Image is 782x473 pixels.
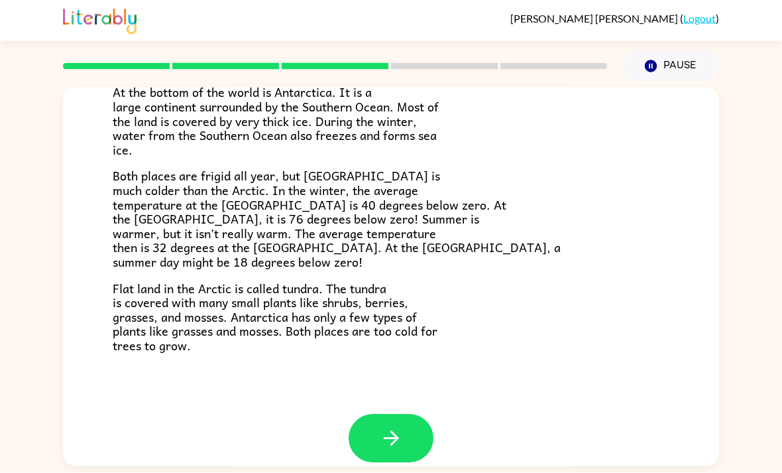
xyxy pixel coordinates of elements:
[623,51,719,82] button: Pause
[113,167,561,272] span: Both places are frigid all year, but [GEOGRAPHIC_DATA] is much colder than the Arctic. In the win...
[113,279,437,356] span: Flat land in the Arctic is called tundra. The tundra is covered with many small plants like shrub...
[510,12,680,25] span: [PERSON_NAME] [PERSON_NAME]
[113,83,439,159] span: At the bottom of the world is Antarctica. It is a large continent surrounded by the Southern Ocea...
[510,12,719,25] div: ( )
[63,5,137,34] img: Literably
[683,12,716,25] a: Logout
